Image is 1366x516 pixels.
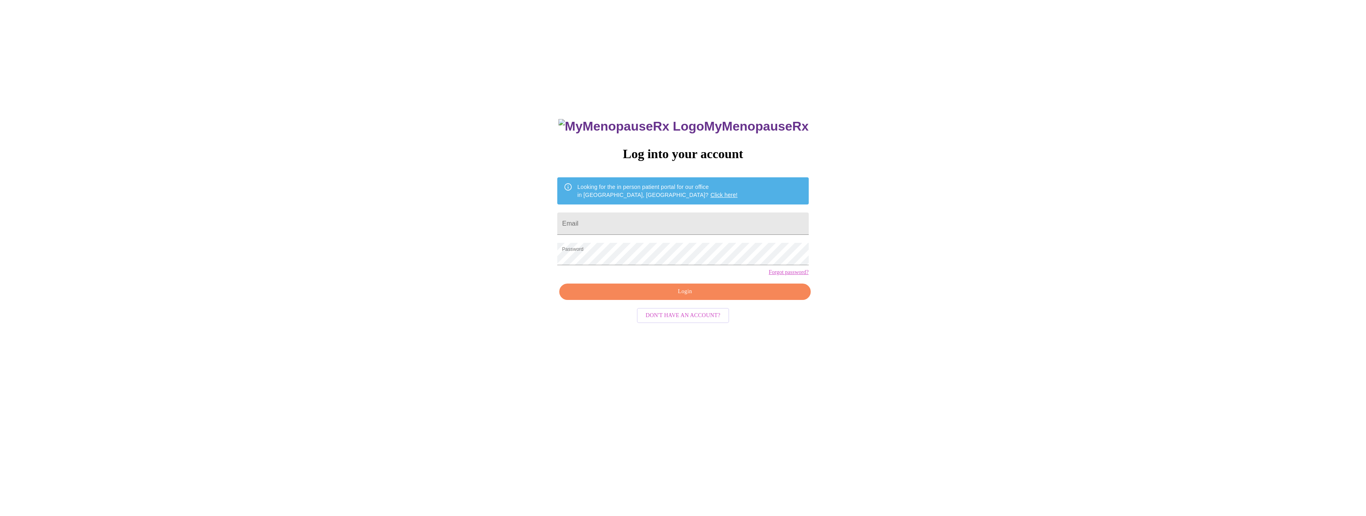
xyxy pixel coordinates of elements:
h3: MyMenopauseRx [558,119,809,134]
button: Don't have an account? [637,308,729,323]
button: Login [559,284,810,300]
a: Don't have an account? [635,312,731,318]
span: Login [568,287,801,297]
span: Don't have an account? [646,311,720,321]
a: Click here! [710,192,738,198]
a: Forgot password? [769,269,809,276]
h3: Log into your account [557,147,808,161]
div: Looking for the in person patient portal for our office in [GEOGRAPHIC_DATA], [GEOGRAPHIC_DATA]? [577,180,738,202]
img: MyMenopauseRx Logo [558,119,704,134]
